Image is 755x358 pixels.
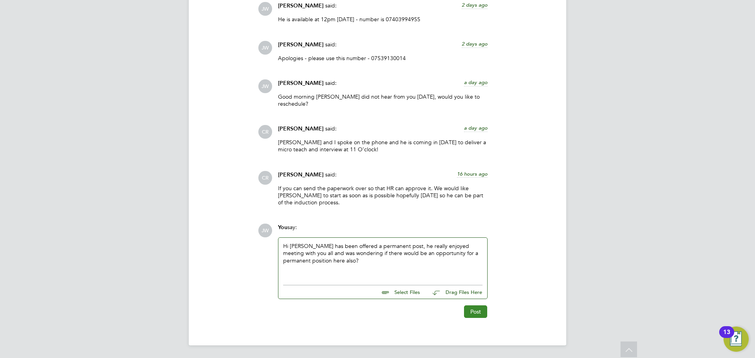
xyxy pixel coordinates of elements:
span: [PERSON_NAME] [278,80,324,86]
p: [PERSON_NAME] and I spoke on the phone and he is coming in [DATE] to deliver a micro teach and in... [278,139,488,153]
div: 13 [723,332,730,342]
span: JW [258,79,272,93]
p: Good morning [PERSON_NAME] did not hear from you [DATE], would you like to reschedule? [278,93,488,107]
button: Open Resource Center, 13 new notifications [724,327,749,352]
span: said: [325,125,337,132]
span: 2 days ago [462,2,488,8]
span: [PERSON_NAME] [278,2,324,9]
p: If you can send the paperwork over so that HR can approve it. We would like [PERSON_NAME] to star... [278,185,488,206]
span: said: [325,2,337,9]
span: 2 days ago [462,40,488,47]
div: Hi [PERSON_NAME] has been offered a permanent post, he really enjoyed meeting with you all and wa... [283,242,482,276]
p: He is available at 12pm [DATE] - number is 07403994955 [278,16,488,23]
span: [PERSON_NAME] [278,171,324,178]
span: JW [258,224,272,237]
button: Post [464,305,487,318]
span: a day ago [464,79,488,86]
span: You [278,224,287,231]
span: CR [258,125,272,139]
div: say: [278,224,488,237]
span: [PERSON_NAME] [278,125,324,132]
p: Apologies - please use this number - 07539130014 [278,55,488,62]
span: JW [258,2,272,16]
span: said: [325,171,337,178]
span: said: [325,41,337,48]
span: said: [325,79,337,86]
span: [PERSON_NAME] [278,41,324,48]
span: CR [258,171,272,185]
span: a day ago [464,125,488,131]
span: 16 hours ago [457,171,488,177]
button: Drag Files Here [426,284,482,301]
span: JW [258,41,272,55]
